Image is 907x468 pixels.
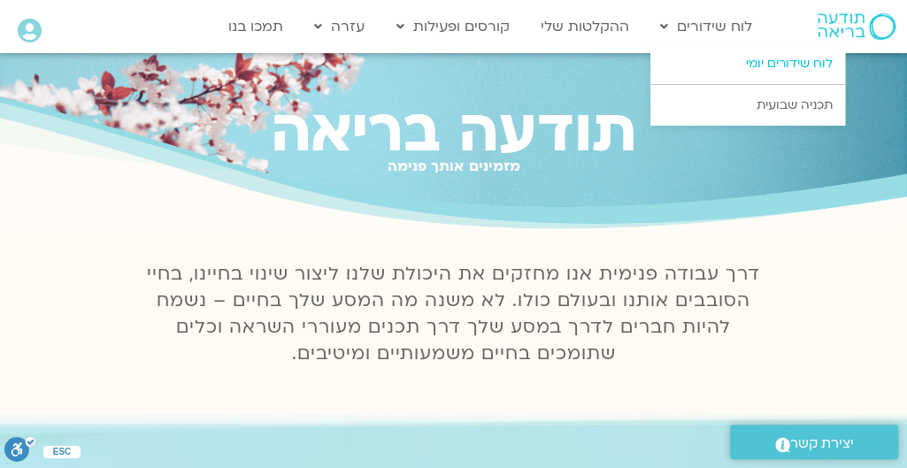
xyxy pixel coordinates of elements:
[650,85,845,126] a: תכניה שבועית
[650,43,845,84] a: לוח שידורים יומי
[730,425,898,459] a: יצירת קשר
[305,10,373,43] a: עזרה
[387,10,518,43] a: קורסים ופעילות
[531,10,637,43] a: ההקלטות שלי
[790,432,854,456] span: יצירת קשר
[650,10,760,43] a: לוח שידורים
[818,13,895,40] img: תודעה בריאה
[137,261,771,367] p: דרך עבודה פנימית אנו מחזקים את היכולת שלנו ליצור שינוי בחיינו, בחיי הסובבים אותנו ובעולם כולו. לא...
[219,10,292,43] a: תמכו בנו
